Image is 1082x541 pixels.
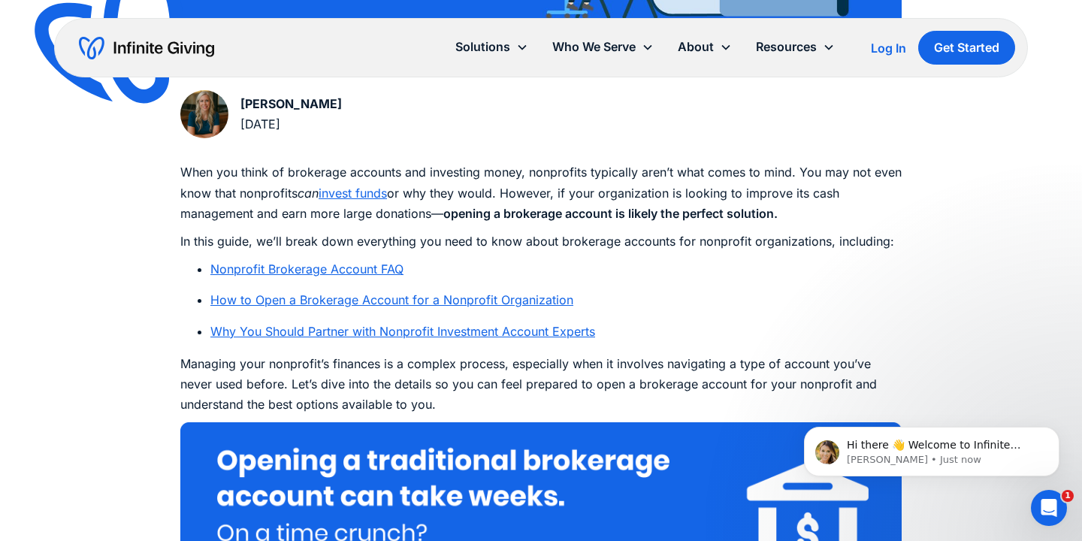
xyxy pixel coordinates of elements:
[666,31,744,63] div: About
[210,292,573,307] a: How to Open a Brokerage Account for a Nonprofit Organization
[210,261,403,277] a: Nonprofit Brokerage Account FAQ
[552,37,636,57] div: Who We Serve
[918,31,1015,65] a: Get Started
[180,90,342,138] a: [PERSON_NAME][DATE]
[319,186,387,201] a: invest funds
[756,37,817,57] div: Resources
[455,37,510,57] div: Solutions
[180,231,902,252] p: In this guide, we’ll break down everything you need to know about brokerage accounts for nonprofi...
[240,94,342,114] div: [PERSON_NAME]
[781,395,1082,500] iframe: Intercom notifications message
[210,324,595,339] a: Why You Should Partner with Nonprofit Investment Account Experts
[1031,490,1067,526] iframe: Intercom live chat
[871,42,906,54] div: Log In
[1062,490,1074,502] span: 1
[540,31,666,63] div: Who We Serve
[744,31,847,63] div: Resources
[678,37,714,57] div: About
[871,39,906,57] a: Log In
[240,114,342,134] div: [DATE]
[180,162,902,224] p: When you think of brokerage accounts and investing money, nonprofits typically aren’t what comes ...
[79,36,214,60] a: home
[180,354,902,416] p: Managing your nonprofit’s finances is a complex process, especially when it involves navigating a...
[443,31,540,63] div: Solutions
[443,206,778,221] strong: opening a brokerage account is likely the perfect solution.
[298,186,319,201] em: can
